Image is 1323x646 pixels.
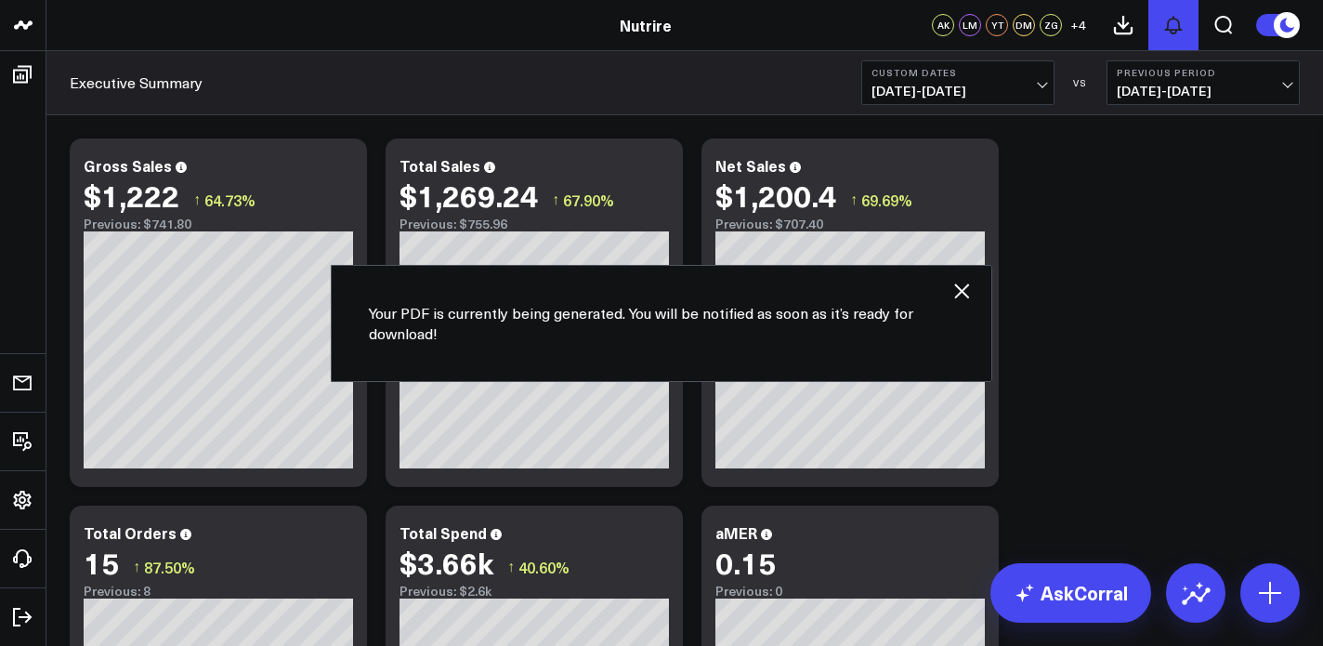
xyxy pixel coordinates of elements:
div: AK [932,14,954,36]
div: Previous: $755.96 [400,217,669,231]
div: $1,222 [84,178,179,212]
div: $1,269.24 [400,178,538,212]
span: ↑ [507,555,515,579]
div: DM [1013,14,1035,36]
div: Gross Sales [84,155,172,176]
div: 15 [84,546,119,579]
a: Executive Summary [70,73,203,93]
a: AskCorral [990,563,1151,623]
div: YT [986,14,1008,36]
div: ZG [1040,14,1062,36]
button: Previous Period[DATE]-[DATE] [1107,60,1300,105]
span: 40.60% [518,557,570,577]
div: 0.15 [715,546,776,579]
span: 67.90% [563,190,614,210]
div: Previous: $741.80 [84,217,353,231]
div: LM [959,14,981,36]
div: Total Orders [84,522,177,543]
div: Total Sales [400,155,480,176]
div: $3.66k [400,546,493,579]
div: Previous: 8 [84,584,353,599]
div: Previous: $2.6k [400,584,669,599]
button: Custom Dates[DATE]-[DATE] [861,60,1054,105]
span: [DATE] - [DATE] [871,84,1044,99]
div: Net Sales [715,155,786,176]
p: Your PDF is currently being generated. You will be notified as soon as it’s ready for download! [369,303,954,344]
div: $1,200.4 [715,178,836,212]
div: aMER [715,522,757,543]
span: 69.69% [861,190,912,210]
span: [DATE] - [DATE] [1117,84,1290,99]
span: ↑ [133,555,140,579]
span: 64.73% [204,190,255,210]
div: Total Spend [400,522,487,543]
div: VS [1064,77,1097,88]
div: Previous: 0 [715,584,985,599]
b: Previous Period [1117,67,1290,78]
span: ↑ [193,188,201,212]
span: + 4 [1070,19,1086,32]
div: Previous: $707.40 [715,217,985,231]
a: Nutrire [620,15,672,35]
span: ↑ [552,188,559,212]
b: Custom Dates [871,67,1044,78]
span: ↑ [850,188,858,212]
span: 87.50% [144,557,195,577]
button: +4 [1067,14,1089,36]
